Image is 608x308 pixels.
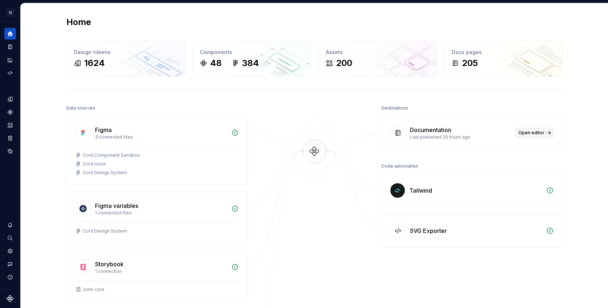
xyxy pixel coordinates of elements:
[4,132,16,144] a: Storybook stories
[409,186,432,195] div: Tailwind
[4,106,16,118] a: Components
[84,57,105,69] div: 1624
[66,103,95,113] div: Data sources
[318,41,437,77] a: Assets200
[452,49,555,56] div: Docs pages
[410,226,447,235] div: SVG Exporter
[6,8,15,17] div: C/
[83,287,104,292] div: cord-core
[66,116,248,185] a: Figma3 connected filesCord Component SandboxCord IconsCord Design System
[66,16,91,28] h2: Home
[410,134,511,140] div: Last published 20 hours ago
[4,67,16,79] a: Code automation
[83,152,140,158] div: Cord Component Sandbox
[66,41,185,77] a: Design tokens1624
[66,250,248,301] a: Storybook1 connectioncord-core
[7,295,14,302] svg: Supernova Logo
[192,41,311,77] a: Components48384
[462,57,478,69] div: 205
[4,119,16,131] a: Assets
[95,134,227,140] div: 3 connected files
[83,161,106,167] div: Cord Icons
[83,170,127,176] div: Cord Design System
[4,41,16,53] a: Documentation
[74,49,177,56] div: Design tokens
[326,49,429,56] div: Assets
[95,268,227,274] div: 1 connection
[95,260,124,268] div: Storybook
[83,228,127,234] div: Cord Design System
[410,126,451,134] div: Documentation
[4,232,16,244] button: Search ⌘K
[66,192,248,243] a: Figma variables1 connected filesCord Design System
[336,57,352,69] div: 200
[4,28,16,40] a: Home
[381,161,418,171] div: Code automation
[4,258,16,270] button: Contact support
[515,128,554,138] a: Open editor
[518,130,545,136] span: Open editor
[210,57,222,69] div: 48
[200,49,303,56] div: Components
[95,126,112,134] div: Figma
[444,41,563,77] a: Docs pages205
[4,145,16,157] a: Data sources
[95,201,138,210] div: Figma variables
[4,245,16,257] a: Settings
[381,103,408,113] div: Destinations
[1,5,19,20] button: C/
[4,54,16,66] a: Analytics
[4,219,16,231] button: Notifications
[4,93,16,105] a: Design tokens
[95,210,227,216] div: 1 connected files
[242,57,259,69] div: 384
